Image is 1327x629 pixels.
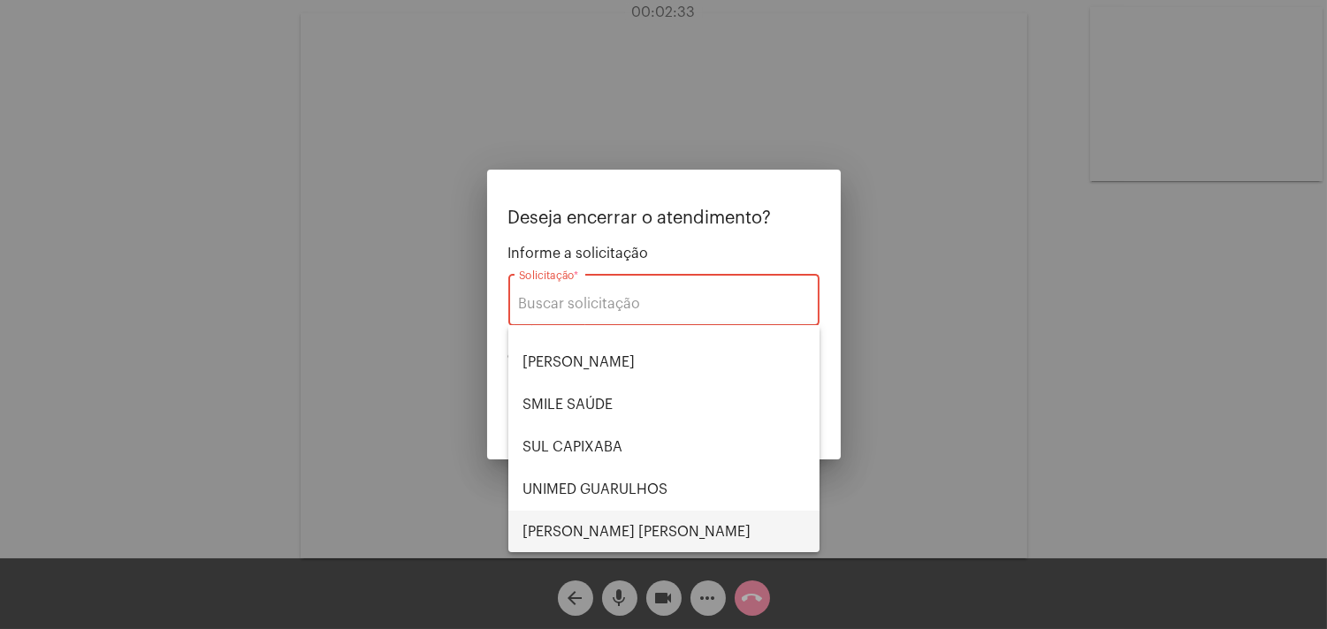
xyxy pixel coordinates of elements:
span: [PERSON_NAME] [522,341,805,383]
p: Deseja encerrar o atendimento? [508,208,820,228]
span: Informe a solicitação [508,246,820,261]
span: [PERSON_NAME] [PERSON_NAME] [522,511,805,553]
span: SUL CAPIXABA [522,426,805,468]
span: SMILE SAÚDE [522,383,805,426]
input: Buscar solicitação [519,296,809,312]
span: UNIMED GUARULHOS [522,468,805,511]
